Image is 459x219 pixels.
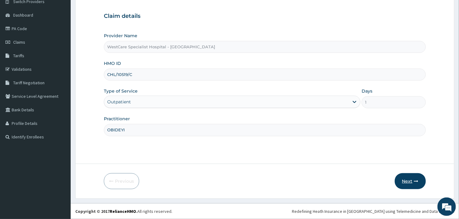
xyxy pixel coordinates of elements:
button: Previous [104,173,139,189]
label: Provider Name [104,33,137,39]
input: Enter Name [104,124,426,136]
label: Practitioner [104,116,130,122]
span: Tariffs [13,53,24,58]
span: Tariff Negotiation [13,80,45,86]
div: Minimize live chat window [101,3,116,18]
div: Outpatient [107,99,131,105]
label: Days [362,88,372,94]
a: RelianceHMO [110,209,136,214]
span: We're online! [36,69,85,131]
button: Next [395,173,426,189]
h3: Claim details [104,13,426,20]
strong: Copyright © 2017 . [75,209,137,214]
label: HMO ID [104,60,121,66]
span: Claims [13,39,25,45]
img: d_794563401_company_1708531726252_794563401 [11,31,25,46]
textarea: Type your message and hit 'Enter' [3,150,117,172]
label: Type of Service [104,88,138,94]
input: Enter HMO ID [104,69,426,81]
div: Redefining Heath Insurance in [GEOGRAPHIC_DATA] using Telemedicine and Data Science! [292,208,454,214]
footer: All rights reserved. [71,203,459,219]
div: Chat with us now [32,34,103,42]
span: Dashboard [13,12,33,18]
